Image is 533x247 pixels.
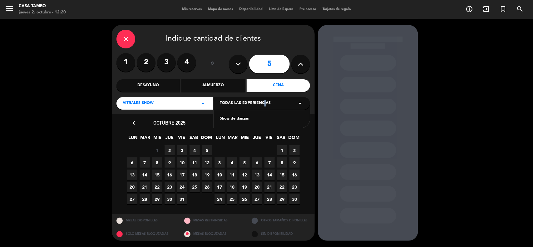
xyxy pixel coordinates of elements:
[289,145,300,156] span: 2
[296,7,319,11] span: Pre-acceso
[239,194,250,204] span: 26
[157,53,176,72] label: 3
[266,7,296,11] span: Lista de Espera
[202,145,212,156] span: 5
[289,134,299,144] span: DOM
[128,134,138,144] span: LUN
[123,100,154,106] span: Vitrales Show
[252,182,262,192] span: 20
[177,194,187,204] span: 31
[247,227,315,241] div: SIN DISPONIBILIDAD
[177,53,196,72] label: 4
[215,134,226,144] span: LUN
[152,157,162,168] span: 8
[19,3,66,9] div: Casa Tambo
[277,157,287,168] span: 8
[289,170,300,180] span: 16
[264,134,274,144] span: VIE
[190,182,200,192] span: 25
[131,120,137,126] i: chevron_left
[189,134,199,144] span: SAB
[202,53,223,75] div: ó
[127,170,137,180] span: 13
[165,134,175,144] span: JUE
[180,227,247,241] div: MESAS BLOQUEADAS
[264,182,275,192] span: 21
[252,157,262,168] span: 6
[289,182,300,192] span: 23
[140,157,150,168] span: 7
[516,5,524,13] i: search
[140,170,150,180] span: 14
[202,170,212,180] span: 19
[179,7,205,11] span: Mis reservas
[227,194,237,204] span: 25
[236,7,266,11] span: Disponibilidad
[127,157,137,168] span: 6
[5,4,14,13] i: menu
[239,170,250,180] span: 12
[205,7,236,11] span: Mapa de mesas
[177,157,187,168] span: 10
[190,157,200,168] span: 11
[112,227,180,241] div: SOLO MESAS BLOQUEADAS
[482,5,490,13] i: exit_to_app
[215,157,225,168] span: 3
[215,170,225,180] span: 10
[277,182,287,192] span: 22
[264,157,275,168] span: 7
[165,157,175,168] span: 9
[165,194,175,204] span: 30
[177,145,187,156] span: 3
[264,170,275,180] span: 14
[296,100,304,107] i: arrow_drop_down
[152,134,163,144] span: MIE
[140,182,150,192] span: 21
[177,182,187,192] span: 24
[116,53,135,72] label: 1
[177,170,187,180] span: 17
[127,194,137,204] span: 27
[202,182,212,192] span: 26
[247,214,315,227] div: OTROS TAMAÑOS DIPONIBLES
[227,157,237,168] span: 4
[177,134,187,144] span: VIE
[276,134,287,144] span: SAB
[112,214,180,227] div: MESAS DISPONIBLES
[199,100,207,107] i: arrow_drop_down
[247,79,310,92] div: Cena
[220,116,304,122] div: Show de danzas
[201,134,211,144] span: DOM
[215,194,225,204] span: 24
[239,182,250,192] span: 19
[19,9,66,16] div: jueves 2. octubre - 12:20
[252,134,262,144] span: JUE
[289,157,300,168] span: 9
[227,182,237,192] span: 18
[239,157,250,168] span: 5
[152,194,162,204] span: 29
[202,157,212,168] span: 12
[227,170,237,180] span: 11
[154,120,186,126] span: octubre 2025
[277,194,287,204] span: 29
[319,7,354,11] span: Tarjetas de regalo
[190,145,200,156] span: 4
[165,145,175,156] span: 2
[152,145,162,156] span: 1
[181,79,245,92] div: Almuerzo
[190,170,200,180] span: 18
[5,4,14,15] button: menu
[140,194,150,204] span: 28
[228,134,238,144] span: MAR
[240,134,250,144] span: MIE
[116,30,310,48] div: Indique cantidad de clientes
[165,182,175,192] span: 23
[180,214,247,227] div: MESAS RESTRINGIDAS
[122,35,130,43] i: close
[499,5,507,13] i: turned_in_not
[152,182,162,192] span: 22
[277,145,287,156] span: 1
[215,182,225,192] span: 17
[127,182,137,192] span: 20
